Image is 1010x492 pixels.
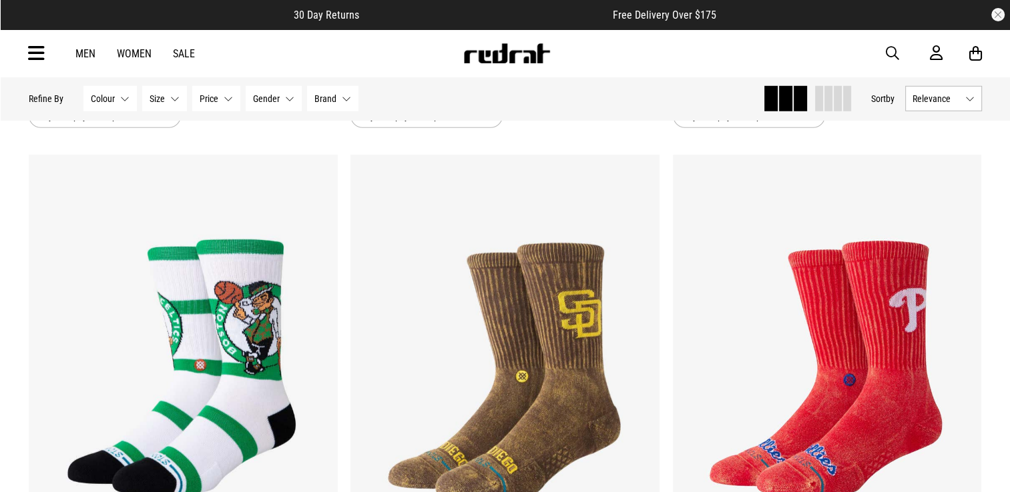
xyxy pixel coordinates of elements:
[314,93,336,104] span: Brand
[173,47,195,60] a: Sale
[83,86,137,111] button: Colour
[905,86,982,111] button: Relevance
[386,8,586,21] iframe: Customer reviews powered by Trustpilot
[75,47,95,60] a: Men
[91,93,115,104] span: Colour
[142,86,187,111] button: Size
[294,9,359,21] span: 30 Day Returns
[913,93,960,104] span: Relevance
[613,9,716,21] span: Free Delivery Over $175
[192,86,240,111] button: Price
[200,93,218,104] span: Price
[117,47,152,60] a: Women
[150,93,165,104] span: Size
[246,86,302,111] button: Gender
[871,91,895,107] button: Sortby
[11,5,51,45] button: Open LiveChat chat widget
[29,93,63,104] p: Refine By
[463,43,551,63] img: Redrat logo
[253,93,280,104] span: Gender
[307,86,358,111] button: Brand
[886,93,895,104] span: by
